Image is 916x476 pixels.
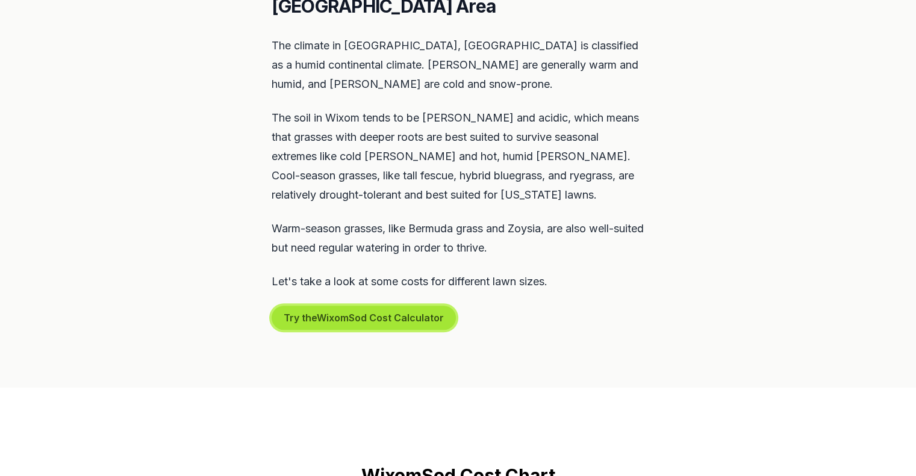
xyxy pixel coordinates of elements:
button: Try theWixomSod Cost Calculator [272,306,456,330]
p: Let's take a look at some costs for different lawn sizes. [272,272,645,291]
p: The climate in [GEOGRAPHIC_DATA], [GEOGRAPHIC_DATA] is classified as a humid continental climate.... [272,36,645,94]
p: The soil in Wixom tends to be [PERSON_NAME] and acidic, which means that grasses with deeper root... [272,108,645,205]
p: Warm-season grasses, like Bermuda grass and Zoysia, are also well-suited but need regular waterin... [272,219,645,258]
